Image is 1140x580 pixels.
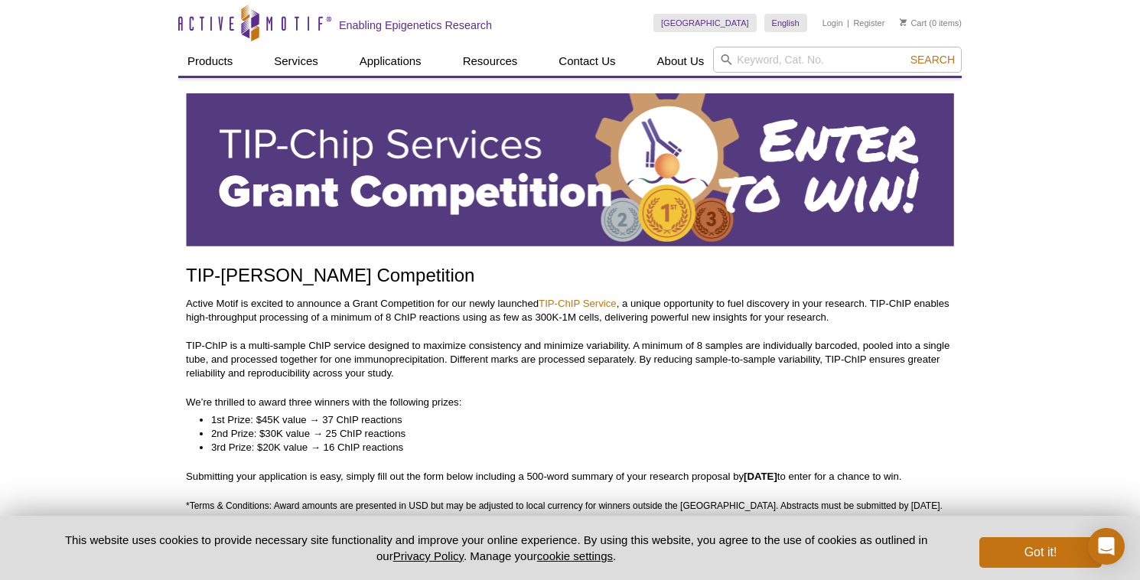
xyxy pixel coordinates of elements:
p: We’re thrilled to award three winners with the following prizes: [186,396,954,409]
li: 3rd Prize: $20K value → 16 ChIP reactions [211,441,939,455]
p: *Terms & Conditions: Award amounts are presented in USD but may be adjusted to local currency for... [186,499,954,526]
a: Services [265,47,327,76]
li: | [847,14,849,32]
a: English [764,14,807,32]
h2: Enabling Epigenetics Research [339,18,492,32]
a: Applications [350,47,431,76]
a: Resources [454,47,527,76]
button: Got it! [979,537,1102,568]
p: Active Motif is excited to announce a Grant Competition for our newly launched , a unique opportu... [186,297,954,324]
strong: [DATE] [744,471,777,482]
a: [GEOGRAPHIC_DATA] [653,14,757,32]
p: TIP-ChIP is a multi-sample ChIP service designed to maximize consistency and minimize variability... [186,339,954,380]
input: Keyword, Cat. No. [713,47,962,73]
a: Products [178,47,242,76]
button: Search [906,53,959,67]
button: cookie settings [537,549,613,562]
li: (0 items) [900,14,962,32]
a: TIP-ChIP Service [539,298,617,309]
p: This website uses cookies to provide necessary site functionality and improve your online experie... [38,532,954,564]
img: Active Motif TIP-ChIP Services Grant Competition [186,93,954,246]
li: 1st Prize: $45K value → 37 ChIP reactions [211,413,939,427]
img: Your Cart [900,18,907,26]
a: Privacy Policy [393,549,464,562]
a: Register [853,18,884,28]
a: About Us [648,47,714,76]
p: Submitting your application is easy, simply fill out the form below including a 500-word summary ... [186,470,954,484]
li: 2nd Prize: $30K value → 25 ChIP reactions [211,427,939,441]
a: Cart [900,18,927,28]
div: Open Intercom Messenger [1088,528,1125,565]
a: Contact Us [549,47,624,76]
a: Login [822,18,843,28]
span: Search [910,54,955,66]
h1: TIP-[PERSON_NAME] Competition [186,266,954,288]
